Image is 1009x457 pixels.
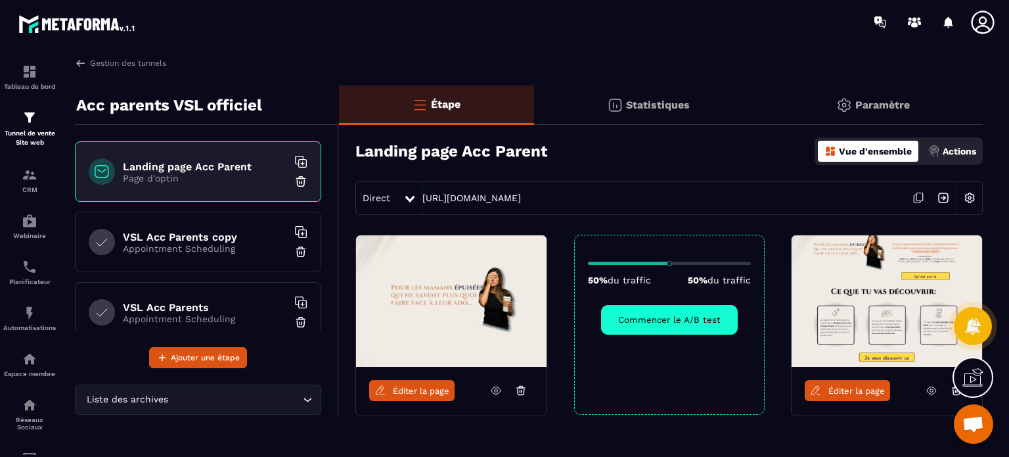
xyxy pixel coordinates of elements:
a: Éditer la page [369,380,455,401]
img: trash [294,175,307,188]
img: actions.d6e523a2.png [928,145,940,157]
a: social-networksocial-networkRéseaux Sociaux [3,387,56,441]
img: bars-o.4a397970.svg [412,97,428,112]
h3: Landing page Acc Parent [355,142,547,160]
img: automations [22,213,37,229]
img: setting-gr.5f69749f.svg [836,97,852,113]
p: Paramètre [855,99,910,111]
span: Liste des archives [83,393,171,407]
a: schedulerschedulerPlanificateur [3,249,56,295]
a: Gestion des tunnels [75,57,166,69]
p: Acc parents VSL officiel [76,92,262,118]
p: 50% [688,275,751,285]
span: Ajouter une étape [171,351,240,364]
p: Tunnel de vente Site web [3,129,56,147]
img: formation [22,110,37,126]
img: image [356,235,547,367]
div: Search for option [75,385,321,415]
button: Commencer le A/B test [601,305,738,335]
img: automations [22,305,37,321]
p: Tableau de bord [3,83,56,90]
span: Direct [363,193,390,203]
span: du traffic [608,275,651,285]
img: trash [294,316,307,329]
a: formationformationTunnel de vente Site web [3,100,56,157]
img: dashboard-orange.40269519.svg [824,145,836,157]
img: arrow-next.bcc2205e.svg [931,185,956,210]
a: automationsautomationsAutomatisations [3,295,56,341]
h6: Landing page Acc Parent [123,160,287,173]
button: Ajouter une étape [149,347,247,368]
p: Appointment Scheduling [123,314,287,324]
img: social-network [22,397,37,413]
p: Appointment Scheduling [123,243,287,254]
p: 50% [588,275,651,285]
a: automationsautomationsEspace membre [3,341,56,387]
img: trash [294,245,307,258]
p: Vue d'ensemble [839,146,912,156]
p: Planificateur [3,278,56,285]
p: Statistiques [626,99,690,111]
a: formationformationCRM [3,157,56,203]
input: Search for option [171,393,300,407]
span: Éditer la page [393,386,449,396]
p: Page d'optin [123,173,287,183]
a: automationsautomationsWebinaire [3,203,56,249]
img: image [792,235,982,367]
p: Étape [431,98,460,110]
span: du traffic [707,275,751,285]
div: Ouvrir le chat [954,404,993,444]
img: automations [22,351,37,367]
p: Webinaire [3,232,56,239]
img: formation [22,167,37,183]
h6: VSL Acc Parents [123,301,287,314]
span: Éditer la page [828,386,885,396]
img: logo [18,12,137,36]
a: Éditer la page [805,380,890,401]
img: arrow [75,57,87,69]
p: Actions [943,146,976,156]
p: Réseaux Sociaux [3,416,56,431]
img: stats.20deebd0.svg [607,97,623,113]
p: Espace membre [3,370,56,377]
h6: VSL Acc Parents copy [123,231,287,243]
a: formationformationTableau de bord [3,54,56,100]
a: [URL][DOMAIN_NAME] [422,193,521,203]
p: Automatisations [3,324,56,331]
p: CRM [3,186,56,193]
img: scheduler [22,259,37,275]
img: setting-w.858f3a88.svg [957,185,982,210]
img: formation [22,64,37,80]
